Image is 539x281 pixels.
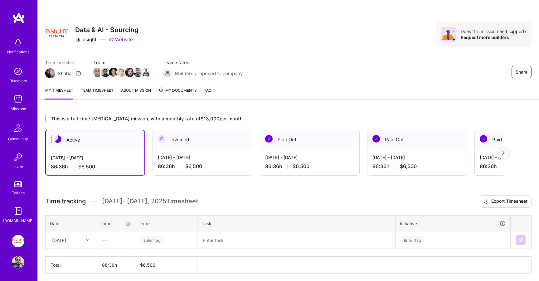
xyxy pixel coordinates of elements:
img: logo [12,12,25,24]
div: Time [101,220,130,227]
span: Team architect [45,59,81,66]
div: Community [8,136,28,142]
i: icon CompanyGray [75,37,80,42]
span: $6,500 [78,163,95,170]
div: Request more builders [461,34,527,40]
div: Shahar [58,70,73,77]
div: [DATE] - [DATE] [265,154,354,161]
div: Active [46,130,144,149]
div: [DATE] - [DATE] [372,154,462,161]
img: Insight Partners: Data & AI - Sourcing [12,235,24,247]
div: 86:36 h [372,163,462,170]
div: Enter Tag [140,235,163,245]
a: Team Member Avatar [118,67,126,78]
img: Paid Out [265,135,273,143]
img: Team Member Avatar [141,68,151,77]
a: Team Member Avatar [101,67,109,78]
div: 86:36 h [265,163,354,170]
img: User Avatar [12,256,24,269]
div: Enter Tag [401,235,424,245]
img: tokens [14,181,22,187]
a: Website [109,36,133,43]
a: My Documents [158,87,197,99]
img: Team Member Avatar [117,68,126,77]
div: Initiative [400,220,506,227]
span: My Documents [158,87,197,94]
span: [DATE] - [DATE] , 2025 Timesheet [102,197,198,205]
img: Community [11,121,26,136]
span: Team status [163,59,243,66]
div: 86:36 h [51,163,139,170]
img: Invoiced [158,135,165,143]
div: Invite [13,163,23,170]
textarea: overall type: UNKNOWN_TYPE server type: NO_SERVER_DATA heuristic type: UNKNOWN_TYPE label: Enter ... [198,232,395,248]
span: Team [93,59,150,66]
div: Tokens [12,190,25,196]
img: Paid Out [480,135,487,143]
a: User Avatar [10,256,26,269]
a: About Mission [121,87,151,99]
img: bell [12,36,24,49]
img: Avatar [441,27,456,42]
button: Share [512,66,532,78]
i: icon Chevron [86,239,89,242]
th: Type [135,215,197,231]
th: $6,500 [135,257,197,274]
span: $6,500 [400,163,417,170]
img: Paid Out [372,135,380,143]
i: icon Download [484,198,489,205]
div: [DOMAIN_NAME] [3,217,33,224]
a: FAQ [204,87,211,99]
a: Team Member Avatar [126,67,134,78]
div: Notifications [7,49,29,55]
img: Team Member Avatar [133,68,143,77]
img: Team Member Avatar [93,68,102,77]
div: — [97,232,134,248]
h3: Data & AI - Sourcing [75,26,138,34]
img: Team Member Avatar [109,68,118,77]
th: Date [46,215,97,231]
img: Builders proposed to company [163,68,172,78]
span: $6,500 [185,163,202,170]
a: Team timesheet [81,87,114,99]
div: Discovery [9,78,27,84]
img: Invite [12,151,24,163]
a: Insight Partners: Data & AI - Sourcing [10,235,26,247]
img: guide book [12,205,24,217]
img: Team Architect [45,68,55,78]
div: [DATE] - [DATE] [158,154,247,161]
span: Time tracking [45,197,86,205]
i: icon Mail [76,71,81,76]
img: Company Logo [45,22,68,44]
a: Team Member Avatar [142,67,150,78]
div: This is a full-time [MEDICAL_DATA] mission, with a monthly rate of $13,000 per month. [45,115,503,122]
a: Team Member Avatar [109,67,118,78]
th: 86:36h [97,257,135,274]
div: Missions [11,105,26,112]
div: [DATE] [52,237,66,243]
img: Team Member Avatar [101,68,110,77]
img: right [502,151,505,155]
span: $6,500 [293,163,309,170]
a: Team Member Avatar [134,67,142,78]
div: Does this mission need support? [461,28,527,34]
a: My timesheet [45,87,73,99]
img: discovery [12,65,24,78]
th: Total [46,257,97,274]
img: Active [54,135,61,143]
div: Insight [75,36,96,43]
img: Submit [518,238,523,243]
div: Paid Out [260,130,359,149]
th: Task [197,215,396,231]
a: Team Member Avatar [93,67,101,78]
img: Team Member Avatar [125,68,134,77]
img: teamwork [12,93,24,105]
div: Invoiced [153,130,252,149]
div: [DATE] - [DATE] [51,154,139,161]
div: 86:36 h [158,163,247,170]
span: Share [516,69,527,75]
span: Builders proposed to company [175,70,243,77]
button: Export Timesheet [480,195,532,208]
